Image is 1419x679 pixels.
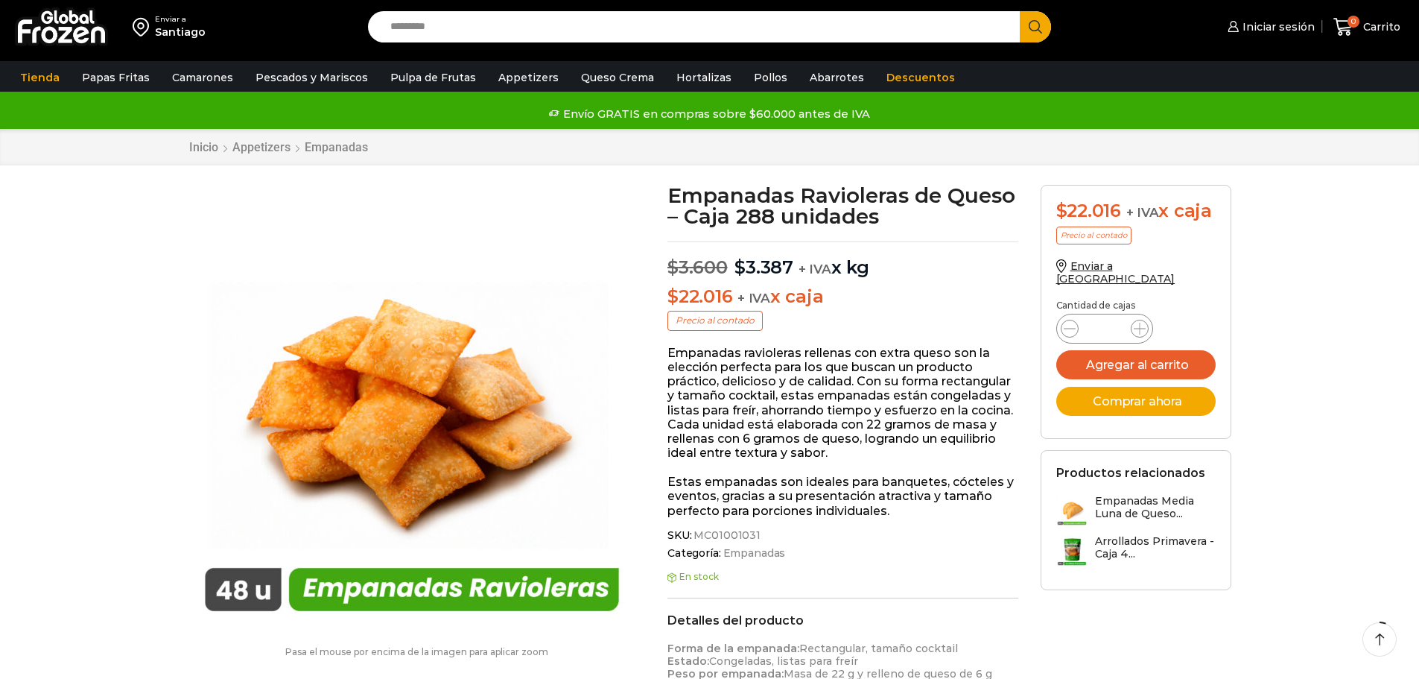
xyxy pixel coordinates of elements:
[879,63,962,92] a: Descuentos
[667,475,1018,518] p: Estas empanadas son ideales para banquetes, cócteles y eventos, gracias a su presentación atracti...
[667,654,709,668] strong: Estado:
[667,285,679,307] span: $
[1056,300,1216,311] p: Cantidad de cajas
[667,346,1018,461] p: Empanadas ravioleras rellenas con extra queso son la elección perfecta para los que buscan un pro...
[1056,535,1216,567] a: Arrollados Primavera - Caja 4...
[1239,19,1315,34] span: Iniciar sesión
[667,241,1018,279] p: x kg
[248,63,375,92] a: Pescados y Mariscos
[383,63,483,92] a: Pulpa de Frutas
[74,63,157,92] a: Papas Fritas
[1347,16,1359,28] span: 0
[667,286,1018,308] p: x caja
[1056,466,1205,480] h2: Productos relacionados
[155,25,206,40] div: Santiago
[188,647,646,657] p: Pasa el mouse por encima de la imagen para aplicar zoom
[667,613,1018,628] h2: Detalles del producto
[1020,11,1051,42] button: Search button
[721,547,786,560] a: Empanadas
[155,14,206,25] div: Enviar a
[1056,259,1175,285] a: Enviar a [GEOGRAPHIC_DATA]
[1056,495,1216,527] a: Empanadas Media Luna de Queso...
[1056,350,1216,379] button: Agregar al carrito
[1330,10,1404,45] a: 0 Carrito
[1095,535,1216,560] h3: Arrollados Primavera - Caja 4...
[1056,387,1216,416] button: Comprar ahora
[667,311,763,330] p: Precio al contado
[667,285,732,307] bdi: 22.016
[1224,12,1315,42] a: Iniciar sesión
[1091,318,1119,339] input: Product quantity
[165,63,241,92] a: Camarones
[667,547,1018,560] span: Categoría:
[1095,495,1216,520] h3: Empanadas Media Luna de Queso...
[1056,200,1121,221] bdi: 22.016
[1126,205,1159,220] span: + IVA
[574,63,661,92] a: Queso Crema
[734,256,793,278] bdi: 3.387
[304,140,369,154] a: Empanadas
[232,140,291,154] a: Appetizers
[669,63,739,92] a: Hortalizas
[746,63,795,92] a: Pollos
[802,63,872,92] a: Abarrotes
[188,185,635,632] img: empanada-raviolera
[188,140,219,154] a: Inicio
[737,291,770,306] span: + IVA
[13,63,67,92] a: Tienda
[667,256,728,278] bdi: 3.600
[667,185,1018,227] h1: Empanadas Ravioleras de Queso – Caja 288 unidades
[691,529,761,542] span: MC01001031
[1056,200,1216,222] div: x caja
[799,262,831,277] span: + IVA
[491,63,566,92] a: Appetizers
[1056,200,1067,221] span: $
[1359,19,1400,34] span: Carrito
[667,256,679,278] span: $
[133,14,155,40] img: address-field-icon.svg
[1056,227,1131,244] p: Precio al contado
[667,642,799,655] strong: Forma de la empanada:
[667,572,1018,582] p: En stock
[667,529,1018,542] span: SKU:
[734,256,746,278] span: $
[188,140,369,154] nav: Breadcrumb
